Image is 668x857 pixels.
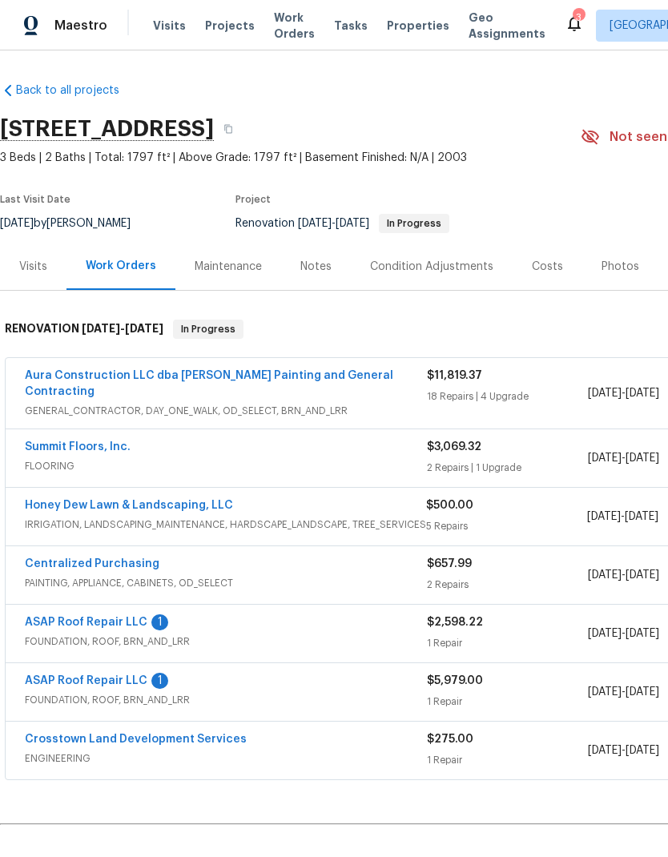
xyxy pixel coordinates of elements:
[300,259,332,275] div: Notes
[588,385,659,401] span: -
[427,734,473,745] span: $275.00
[25,617,147,628] a: ASAP Roof Repair LLC
[532,259,563,275] div: Costs
[588,745,622,756] span: [DATE]
[427,617,483,628] span: $2,598.22
[153,18,186,34] span: Visits
[587,509,658,525] span: -
[25,441,131,453] a: Summit Floors, Inc.
[25,500,233,511] a: Honey Dew Lawn & Landscaping, LLC
[588,567,659,583] span: -
[387,18,449,34] span: Properties
[235,195,271,204] span: Project
[427,388,588,404] div: 18 Repairs | 4 Upgrade
[588,628,622,639] span: [DATE]
[588,388,622,399] span: [DATE]
[5,320,163,339] h6: RENOVATION
[151,673,168,689] div: 1
[427,370,482,381] span: $11,819.37
[25,558,159,569] a: Centralized Purchasing
[602,259,639,275] div: Photos
[626,569,659,581] span: [DATE]
[298,218,369,229] span: -
[625,511,658,522] span: [DATE]
[469,10,545,42] span: Geo Assignments
[626,628,659,639] span: [DATE]
[588,569,622,581] span: [DATE]
[588,742,659,758] span: -
[214,115,243,143] button: Copy Address
[25,734,247,745] a: Crosstown Land Development Services
[25,403,427,419] span: GENERAL_CONTRACTOR, DAY_ONE_WALK, OD_SELECT, BRN_AND_LRR
[298,218,332,229] span: [DATE]
[588,684,659,700] span: -
[588,453,622,464] span: [DATE]
[626,745,659,756] span: [DATE]
[54,18,107,34] span: Maestro
[274,10,315,42] span: Work Orders
[334,20,368,31] span: Tasks
[588,626,659,642] span: -
[626,453,659,464] span: [DATE]
[626,388,659,399] span: [DATE]
[573,10,584,26] div: 3
[25,750,427,766] span: ENGINEERING
[235,218,449,229] span: Renovation
[82,323,163,334] span: -
[427,460,588,476] div: 2 Repairs | 1 Upgrade
[427,635,588,651] div: 1 Repair
[82,323,120,334] span: [DATE]
[626,686,659,698] span: [DATE]
[25,692,427,708] span: FOUNDATION, ROOF, BRN_AND_LRR
[427,675,483,686] span: $5,979.00
[426,500,473,511] span: $500.00
[587,511,621,522] span: [DATE]
[427,752,588,768] div: 1 Repair
[195,259,262,275] div: Maintenance
[19,259,47,275] div: Visits
[205,18,255,34] span: Projects
[588,686,622,698] span: [DATE]
[370,259,493,275] div: Condition Adjustments
[380,219,448,228] span: In Progress
[336,218,369,229] span: [DATE]
[427,441,481,453] span: $3,069.32
[86,258,156,274] div: Work Orders
[25,675,147,686] a: ASAP Roof Repair LLC
[25,634,427,650] span: FOUNDATION, ROOF, BRN_AND_LRR
[25,575,427,591] span: PAINTING, APPLIANCE, CABINETS, OD_SELECT
[427,558,472,569] span: $657.99
[588,450,659,466] span: -
[427,577,588,593] div: 2 Repairs
[125,323,163,334] span: [DATE]
[25,370,393,397] a: Aura Construction LLC dba [PERSON_NAME] Painting and General Contracting
[175,321,242,337] span: In Progress
[25,458,427,474] span: FLOORING
[427,694,588,710] div: 1 Repair
[25,517,426,533] span: IRRIGATION, LANDSCAPING_MAINTENANCE, HARDSCAPE_LANDSCAPE, TREE_SERVICES
[426,518,586,534] div: 5 Repairs
[151,614,168,630] div: 1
